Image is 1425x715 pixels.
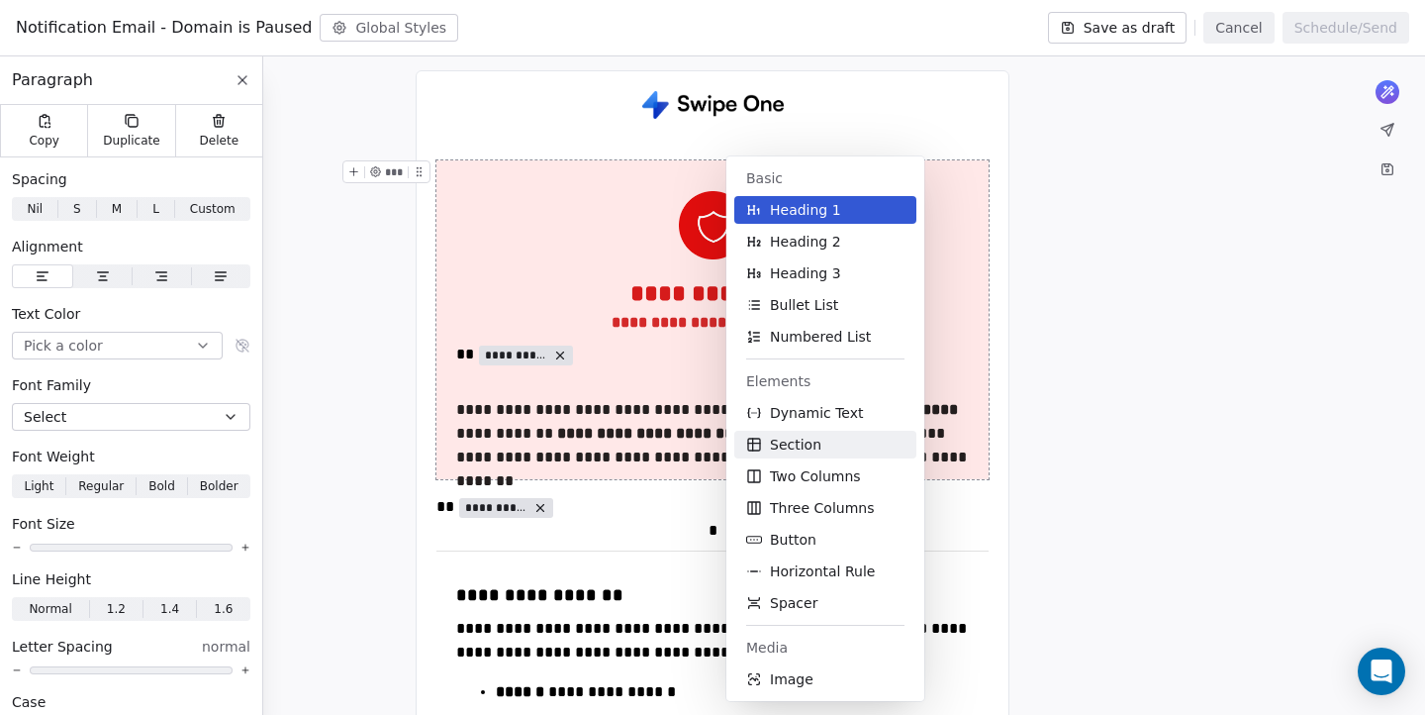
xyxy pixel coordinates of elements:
span: Spacer [770,593,817,613]
span: Heading 2 [770,232,841,252]
span: Bold [148,477,175,495]
span: L [152,200,159,218]
span: Duplicate [103,133,159,149]
button: Section [734,431,916,459]
button: Button [734,526,916,554]
span: Paragraph [12,68,93,92]
span: 1.6 [214,600,233,618]
span: Numbered List [770,327,871,347]
button: Three Columns [734,494,916,522]
span: Nil [27,200,43,218]
span: Media [746,638,904,658]
span: Font Weight [12,447,95,466]
span: Regular [78,477,124,495]
span: Dynamic Text [770,403,864,423]
span: Bullet List [770,295,838,315]
div: Open Intercom Messenger [1358,648,1405,695]
span: Notification Email - Domain is Paused [16,16,312,40]
span: Select [24,407,66,427]
span: Delete [200,133,239,149]
span: Text Color [12,304,80,324]
span: Basic [746,168,904,188]
button: Dynamic Text [734,399,916,427]
span: Section [770,435,821,455]
button: Schedule/Send [1282,12,1409,44]
span: Horizontal Rule [770,562,875,581]
button: Cancel [1203,12,1274,44]
span: Letter Spacing [12,637,113,657]
button: Spacer [734,589,916,617]
span: Spacing [12,169,67,189]
span: Button [770,530,816,550]
button: Pick a color [12,332,223,359]
span: Two Columns [770,466,861,486]
button: Bullet List [734,291,916,319]
span: Font Family [12,375,91,395]
span: M [112,200,122,218]
span: Heading 1 [770,200,841,220]
span: 1.4 [160,600,179,618]
button: Two Columns [734,462,916,490]
span: normal [202,637,250,657]
button: Horizontal Rule [734,558,916,585]
span: Elements [746,371,904,391]
span: Normal [29,600,71,618]
button: Heading 3 [734,259,916,287]
span: Alignment [12,237,83,256]
span: Font Size [12,514,75,534]
span: Heading 3 [770,263,841,283]
button: Heading 2 [734,228,916,255]
span: Copy [29,133,59,149]
button: Save as draft [1048,12,1187,44]
span: Bolder [200,477,238,495]
button: Heading 1 [734,196,916,224]
button: Global Styles [320,14,458,42]
button: Numbered List [734,323,916,351]
span: Case [12,692,46,712]
span: Light [24,477,53,495]
span: S [73,200,81,218]
span: Line Height [12,569,91,589]
span: 1.2 [107,600,126,618]
span: Custom [190,200,236,218]
span: Image [770,669,813,689]
span: Three Columns [770,498,874,518]
button: Image [734,665,916,693]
